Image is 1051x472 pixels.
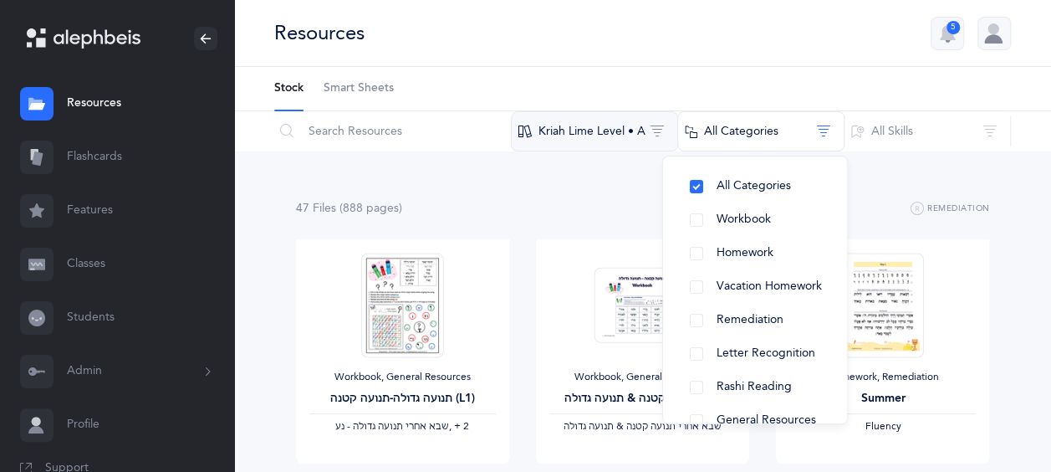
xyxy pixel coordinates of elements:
button: Remediation [676,304,834,337]
div: Homework, Remediation [789,371,976,384]
button: Vacation Homework [676,270,834,304]
button: Kriah Lime Level • A [511,111,678,151]
span: s [331,202,336,215]
button: Remediation [911,199,990,219]
button: All Skills [844,111,1011,151]
div: תנועה קטנה & תנועה גדולה (L2) [549,390,736,408]
div: Resources [274,19,365,47]
span: Homework [717,246,773,259]
button: All Categories [677,111,844,151]
div: 5 [946,21,960,34]
button: All Categories [676,170,834,203]
div: תנועה גדולה-תנועה קטנה (L1) [309,390,496,408]
input: Search Resources [273,111,512,151]
div: ‪, + 2‬ [309,420,496,434]
img: Tenuah_Gedolah.Ketana-Workbook-SB_thumbnail_1685245466.png [594,267,691,343]
span: ‫שבא אחרי תנועה קטנה & תנועה גדולה‬ [564,420,722,432]
span: (888 page ) [339,202,402,215]
span: Rashi Reading [717,380,792,393]
span: Vacation Homework [717,280,822,293]
span: Letter Recognition [717,346,815,360]
img: Recommended_Summer_Remedial_EN_thumbnail_1717642628.png [842,253,924,357]
button: General Resources [676,404,834,438]
span: 47 File [296,202,336,215]
div: Workbook, General Resources [549,371,736,384]
span: General Resources [717,413,816,427]
span: Remediation [717,313,783,326]
img: Alephbeis__%D7%AA%D7%A0%D7%95%D7%A2%D7%94_%D7%92%D7%93%D7%95%D7%9C%D7%94-%D7%A7%D7%98%D7%A0%D7%94... [361,253,443,357]
button: 5 [931,17,964,50]
div: Summer [789,390,976,408]
span: All Categories [717,179,791,192]
span: Workbook [717,213,771,226]
button: Rashi Reading [676,371,834,404]
button: Workbook [676,203,834,237]
div: Workbook, General Resources [309,371,496,384]
span: Smart Sheets [324,80,394,97]
span: s [394,202,399,215]
button: Homework [676,237,834,270]
div: Fluency [789,420,976,434]
span: ‫שבא אחרי תנועה גדולה - נע‬ [335,420,449,432]
button: Letter Recognition [676,337,834,371]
